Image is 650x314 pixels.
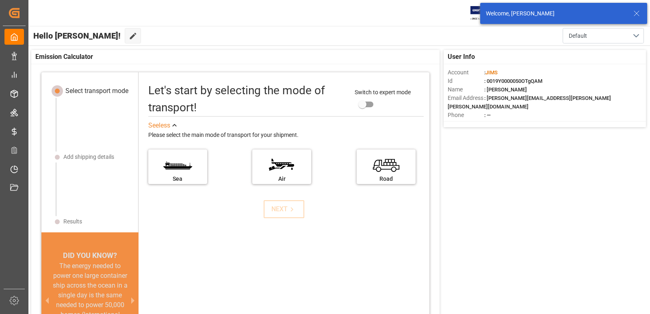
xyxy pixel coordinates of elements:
[484,69,498,76] span: :
[152,175,203,183] div: Sea
[33,28,121,43] span: Hello [PERSON_NAME]!
[470,6,498,20] img: Exertis%20JAM%20-%20Email%20Logo.jpg_1722504956.jpg
[65,86,128,96] div: Select transport mode
[271,204,296,214] div: NEXT
[448,94,484,102] span: Email Address
[63,153,114,161] div: Add shipping details
[148,130,424,140] div: Please select the main mode of transport for your shipment.
[361,175,412,183] div: Road
[148,121,170,130] div: See less
[448,52,475,62] span: User Info
[448,77,484,85] span: Id
[569,32,587,40] span: Default
[35,52,93,62] span: Emission Calculator
[448,119,484,128] span: Account Type
[355,89,411,95] span: Switch to expert mode
[448,111,484,119] span: Phone
[148,82,347,116] div: Let's start by selecting the mode of transport!
[264,200,304,218] button: NEXT
[484,121,505,127] span: : Shipper
[448,85,484,94] span: Name
[486,9,626,18] div: Welcome, [PERSON_NAME]
[563,28,644,43] button: open menu
[256,175,307,183] div: Air
[41,249,139,261] div: DID YOU KNOW?
[484,87,527,93] span: : [PERSON_NAME]
[484,78,542,84] span: : 0019Y0000050OTgQAM
[448,68,484,77] span: Account
[484,112,491,118] span: : —
[448,95,611,110] span: : [PERSON_NAME][EMAIL_ADDRESS][PERSON_NAME][PERSON_NAME][DOMAIN_NAME]
[63,217,82,226] div: Results
[485,69,498,76] span: JIMS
